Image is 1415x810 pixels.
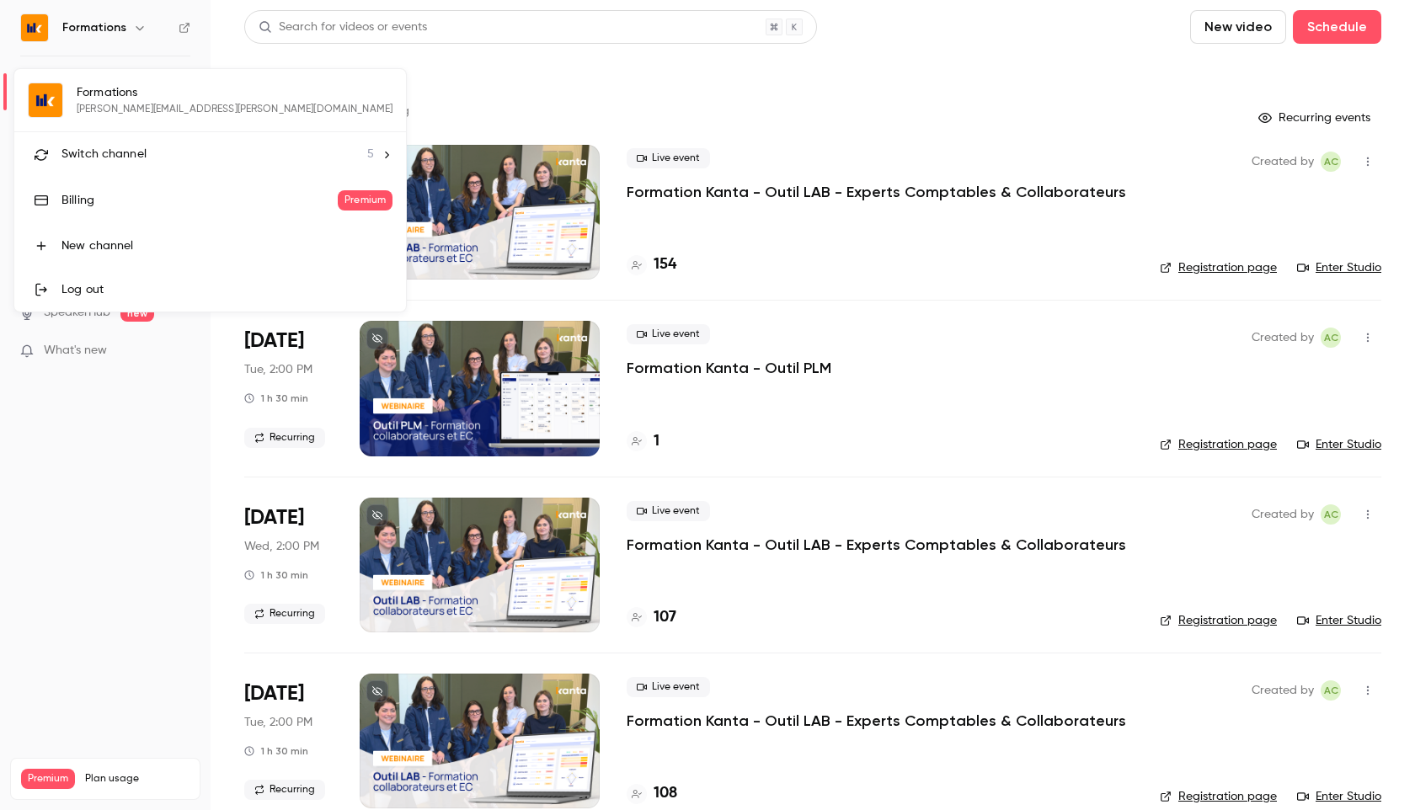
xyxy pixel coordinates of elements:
[61,237,392,254] div: New channel
[367,146,374,163] span: 5
[61,192,338,209] div: Billing
[61,146,147,163] span: Switch channel
[338,190,392,210] span: Premium
[61,281,392,298] div: Log out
